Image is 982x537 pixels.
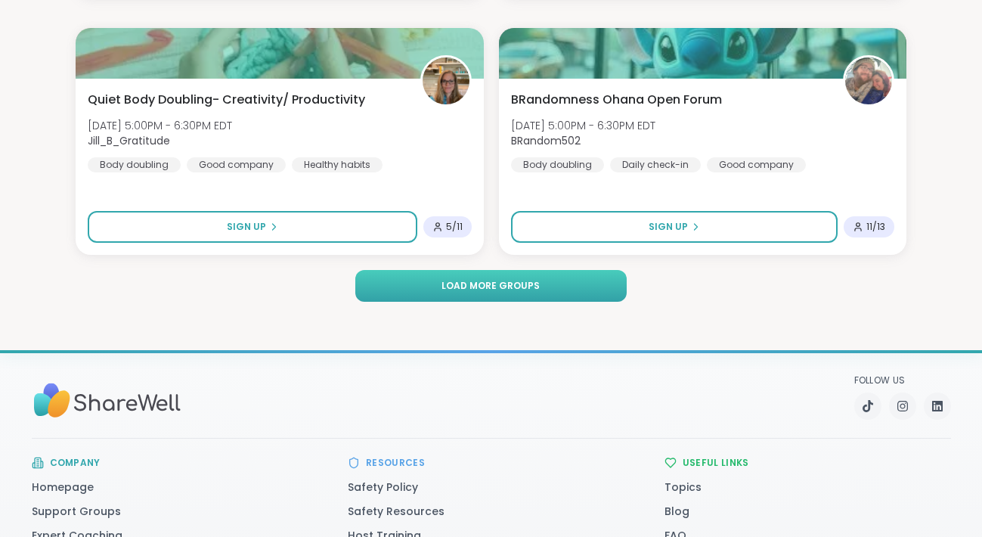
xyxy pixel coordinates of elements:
div: Body doubling [88,157,181,172]
h3: Resources [366,457,425,469]
a: Instagram [889,393,916,420]
span: [DATE] 5:00PM - 6:30PM EDT [88,118,232,133]
img: Jill_B_Gratitude [423,57,469,104]
div: Healthy habits [292,157,383,172]
button: Sign Up [88,211,417,243]
div: Good company [707,157,806,172]
h3: Useful Links [683,457,749,469]
img: Sharewell [32,376,183,425]
a: Homepage [32,480,94,495]
span: 5 / 11 [446,221,463,233]
span: BRandomness Ohana Open Forum [511,91,722,109]
a: Support Groups [32,504,121,519]
span: Load more groups [441,279,540,293]
a: LinkedIn [924,393,951,420]
b: Jill_B_Gratitude [88,133,170,148]
a: Safety Policy [348,480,418,495]
b: BRandom502 [511,133,581,148]
div: Daily check-in [610,157,701,172]
span: [DATE] 5:00PM - 6:30PM EDT [511,118,655,133]
h3: Company [50,457,101,469]
a: Blog [664,504,689,519]
a: TikTok [854,393,881,420]
span: Quiet Body Doubling- Creativity/ Productivity [88,91,365,109]
button: Load more groups [355,270,626,302]
div: Good company [187,157,286,172]
div: Body doubling [511,157,604,172]
span: Sign Up [649,220,688,234]
button: Sign Up [511,211,838,243]
span: 11 / 13 [866,221,885,233]
a: Topics [664,480,702,495]
a: Safety Resources [348,504,445,519]
p: Follow Us [854,374,951,386]
img: BRandom502 [845,57,892,104]
span: Sign Up [227,220,266,234]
